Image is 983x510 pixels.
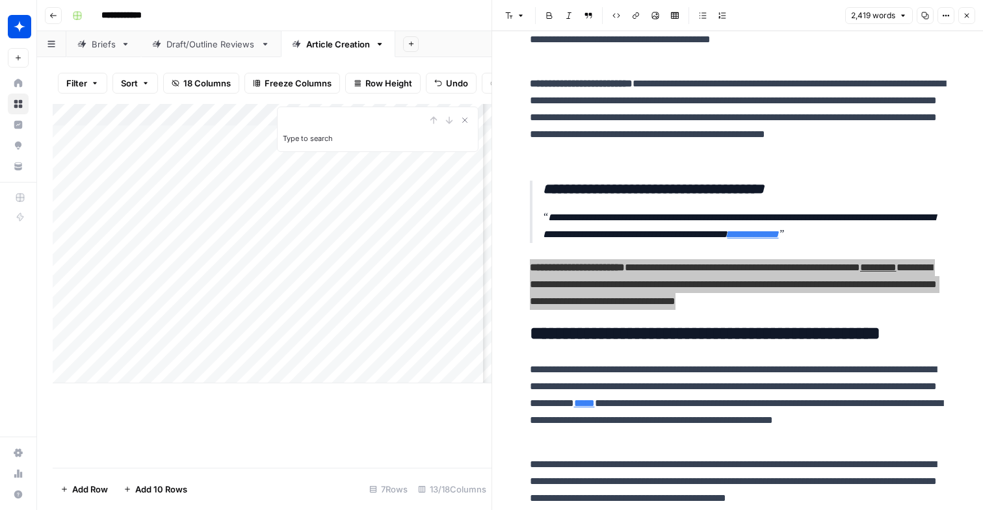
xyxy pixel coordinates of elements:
[72,483,108,496] span: Add Row
[365,77,412,90] span: Row Height
[364,479,413,500] div: 7 Rows
[8,73,29,94] a: Home
[281,31,395,57] a: Article Creation
[8,114,29,135] a: Insights
[8,463,29,484] a: Usage
[92,38,116,51] div: Briefs
[8,484,29,505] button: Help + Support
[8,10,29,43] button: Workspace: Wiz
[8,156,29,177] a: Your Data
[306,38,370,51] div: Article Creation
[166,38,256,51] div: Draft/Outline Reviews
[345,73,421,94] button: Row Height
[457,112,473,128] button: Close Search
[8,15,31,38] img: Wiz Logo
[8,94,29,114] a: Browse
[283,134,333,143] label: Type to search
[851,10,895,21] span: 2,419 words
[121,77,138,90] span: Sort
[8,442,29,463] a: Settings
[845,7,913,24] button: 2,419 words
[141,31,281,57] a: Draft/Outline Reviews
[265,77,332,90] span: Freeze Columns
[244,73,340,94] button: Freeze Columns
[183,77,231,90] span: 18 Columns
[426,73,477,94] button: Undo
[8,135,29,156] a: Opportunities
[446,77,468,90] span: Undo
[66,77,87,90] span: Filter
[116,479,195,500] button: Add 10 Rows
[53,479,116,500] button: Add Row
[58,73,107,94] button: Filter
[66,31,141,57] a: Briefs
[112,73,158,94] button: Sort
[163,73,239,94] button: 18 Columns
[413,479,491,500] div: 13/18 Columns
[135,483,187,496] span: Add 10 Rows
